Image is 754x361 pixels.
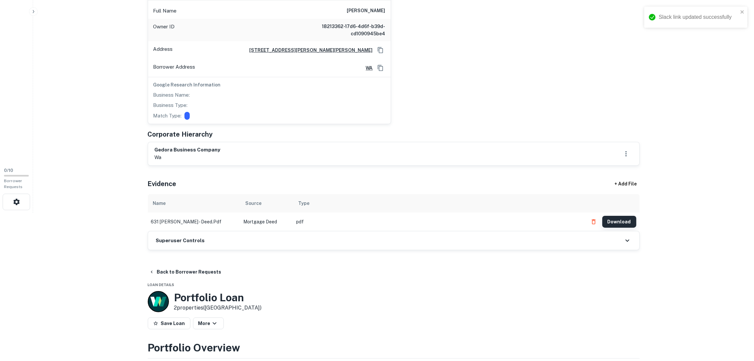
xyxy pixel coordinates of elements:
[148,129,213,139] h5: Corporate Hierarchy
[148,213,240,231] td: 631 [PERSON_NAME] - deed.pdf
[293,213,584,231] td: pdf
[155,146,220,154] h6: gedora business company
[361,64,373,72] a: WA
[153,63,195,73] p: Borrower Address
[721,308,754,340] iframe: Chat Widget
[148,194,640,231] div: scrollable content
[153,101,188,109] p: Business Type:
[148,194,240,213] th: Name
[153,91,190,99] p: Business Name:
[246,199,262,207] div: Source
[740,9,745,16] button: close
[659,13,738,21] div: Slack link updated successfully
[602,216,636,228] button: Download
[153,23,175,37] p: Owner ID
[240,213,293,231] td: Mortgage Deed
[155,153,220,161] p: wa
[347,7,385,15] h6: [PERSON_NAME]
[588,216,600,227] button: Delete file
[4,168,13,173] span: 0 / 10
[153,45,173,55] p: Address
[4,179,22,189] span: Borrower Requests
[153,81,385,88] h6: Google Research Information
[148,340,640,356] h3: Portfolio Overview
[240,194,293,213] th: Source
[148,317,190,329] button: Save Loan
[193,317,224,329] button: More
[244,47,373,54] a: [STREET_ADDRESS][PERSON_NAME][PERSON_NAME]
[156,237,205,245] h6: Superuser Controls
[174,291,262,304] h3: Portfolio Loan
[376,45,385,55] button: Copy Address
[603,178,649,190] div: + Add File
[153,112,182,120] p: Match Type:
[306,23,385,37] h6: 18213362-17d6-4d6f-b39d-cd1090945be4
[153,7,177,15] p: Full Name
[376,63,385,73] button: Copy Address
[146,266,224,278] button: Back to Borrower Requests
[148,179,177,189] h5: Evidence
[153,199,166,207] div: Name
[293,194,584,213] th: Type
[298,199,310,207] div: Type
[148,283,175,287] span: Loan Details
[174,304,262,312] p: 2 properties ([GEOGRAPHIC_DATA])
